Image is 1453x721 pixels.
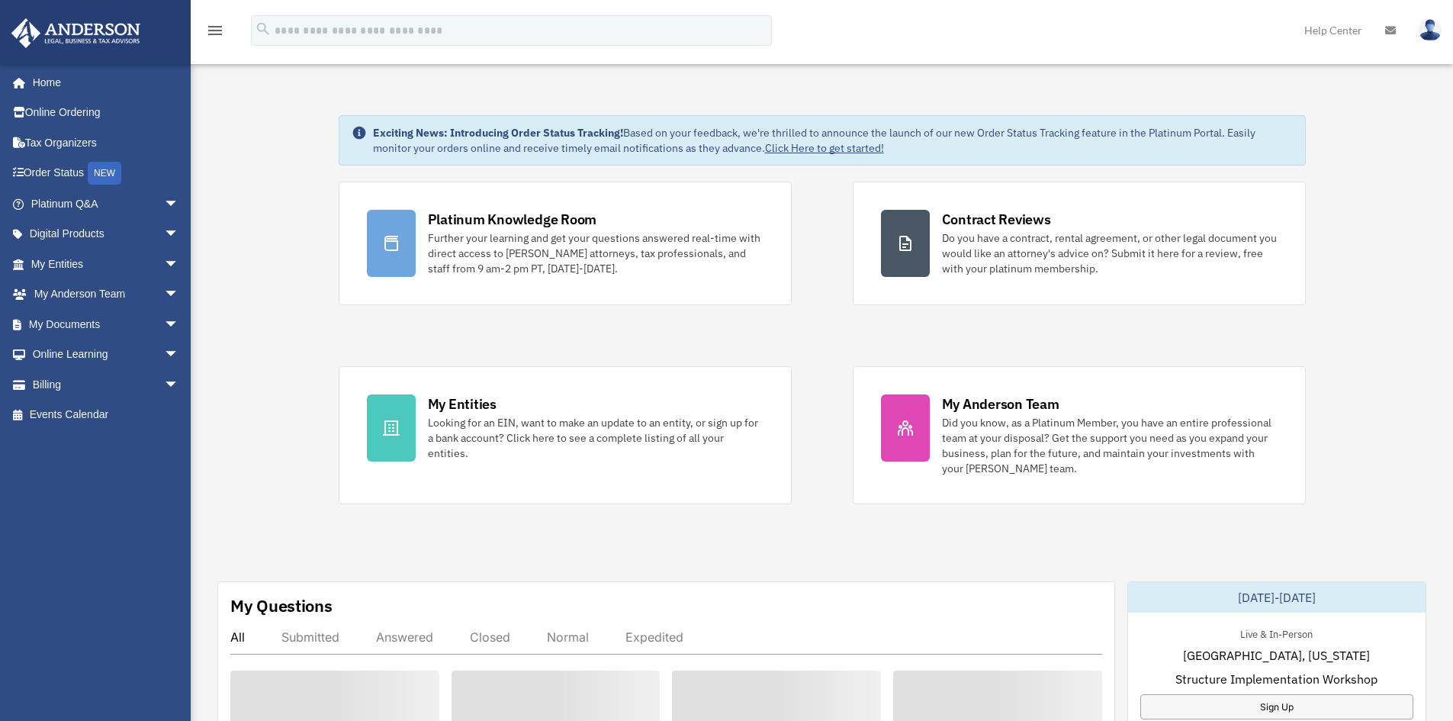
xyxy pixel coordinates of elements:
[255,21,272,37] i: search
[11,98,202,128] a: Online Ordering
[11,279,202,310] a: My Anderson Teamarrow_drop_down
[206,27,224,40] a: menu
[765,141,884,155] a: Click Here to get started!
[11,219,202,249] a: Digital Productsarrow_drop_down
[164,188,194,220] span: arrow_drop_down
[11,249,202,279] a: My Entitiesarrow_drop_down
[11,340,202,370] a: Online Learningarrow_drop_down
[11,369,202,400] a: Billingarrow_drop_down
[942,394,1059,414] div: My Anderson Team
[1228,625,1325,641] div: Live & In-Person
[164,340,194,371] span: arrow_drop_down
[11,158,202,189] a: Order StatusNEW
[11,309,202,340] a: My Documentsarrow_drop_down
[1175,670,1377,688] span: Structure Implementation Workshop
[376,629,433,645] div: Answered
[373,125,1293,156] div: Based on your feedback, we're thrilled to announce the launch of our new Order Status Tracking fe...
[230,594,333,617] div: My Questions
[230,629,245,645] div: All
[164,279,194,311] span: arrow_drop_down
[339,366,792,504] a: My Entities Looking for an EIN, want to make an update to an entity, or sign up for a bank accoun...
[428,415,763,461] div: Looking for an EIN, want to make an update to an entity, or sign up for a bank account? Click her...
[164,219,194,250] span: arrow_drop_down
[11,400,202,430] a: Events Calendar
[88,162,121,185] div: NEW
[942,210,1051,229] div: Contract Reviews
[206,21,224,40] i: menu
[1419,19,1442,41] img: User Pic
[942,415,1278,476] div: Did you know, as a Platinum Member, you have an entire professional team at your disposal? Get th...
[164,249,194,280] span: arrow_drop_down
[853,366,1306,504] a: My Anderson Team Did you know, as a Platinum Member, you have an entire professional team at your...
[11,188,202,219] a: Platinum Q&Aarrow_drop_down
[1140,694,1413,719] a: Sign Up
[853,182,1306,305] a: Contract Reviews Do you have a contract, rental agreement, or other legal document you would like...
[625,629,683,645] div: Expedited
[942,230,1278,276] div: Do you have a contract, rental agreement, or other legal document you would like an attorney's ad...
[281,629,339,645] div: Submitted
[1183,646,1370,665] span: [GEOGRAPHIC_DATA], [US_STATE]
[164,309,194,340] span: arrow_drop_down
[1128,582,1426,613] div: [DATE]-[DATE]
[428,210,597,229] div: Platinum Knowledge Room
[470,629,510,645] div: Closed
[428,230,763,276] div: Further your learning and get your questions answered real-time with direct access to [PERSON_NAM...
[11,67,194,98] a: Home
[7,18,145,48] img: Anderson Advisors Platinum Portal
[339,182,792,305] a: Platinum Knowledge Room Further your learning and get your questions answered real-time with dire...
[11,127,202,158] a: Tax Organizers
[428,394,497,414] div: My Entities
[164,369,194,401] span: arrow_drop_down
[547,629,589,645] div: Normal
[373,126,623,140] strong: Exciting News: Introducing Order Status Tracking!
